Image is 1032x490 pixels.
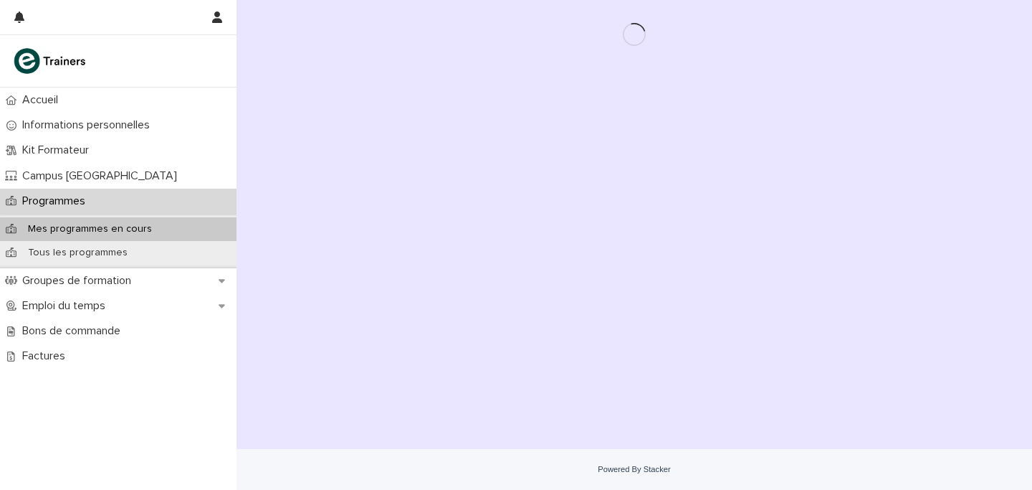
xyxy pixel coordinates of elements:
[598,465,670,473] a: Powered By Stacker
[16,274,143,288] p: Groupes de formation
[16,247,139,259] p: Tous les programmes
[16,324,132,338] p: Bons de commande
[11,47,90,75] img: K0CqGN7SDeD6s4JG8KQk
[16,223,163,235] p: Mes programmes en cours
[16,349,77,363] p: Factures
[16,143,100,157] p: Kit Formateur
[16,118,161,132] p: Informations personnelles
[16,194,97,208] p: Programmes
[16,93,70,107] p: Accueil
[16,169,188,183] p: Campus [GEOGRAPHIC_DATA]
[16,299,117,313] p: Emploi du temps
